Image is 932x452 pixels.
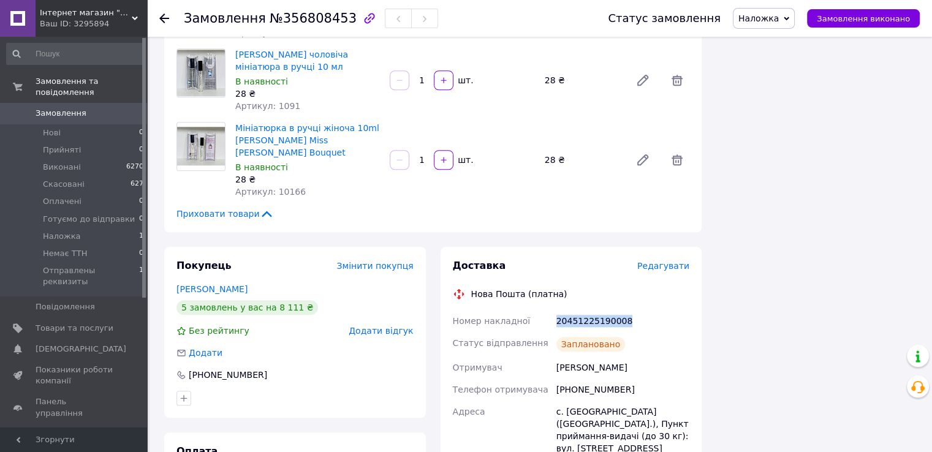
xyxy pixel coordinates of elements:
div: 5 замовлень у вас на 8 111 ₴ [176,300,318,315]
span: Адреса [453,407,485,416]
span: Видалити [665,148,689,172]
a: Редагувати [631,68,655,92]
div: Нова Пошта (платна) [468,288,570,300]
span: 0 [139,127,143,138]
span: Телефон отримувача [453,385,548,394]
span: Скасовані [43,179,85,190]
span: Артикул: 1073 [235,28,300,37]
div: [PERSON_NAME] [554,356,692,379]
span: 0 [139,214,143,225]
button: Замовлення виконано [807,9,920,28]
span: Товари та послуги [36,323,113,334]
span: 1 [139,231,143,242]
div: 28 ₴ [540,72,626,89]
span: [DEMOGRAPHIC_DATA] [36,344,126,355]
span: Отримувач [453,363,502,372]
span: Повідомлення [36,301,95,312]
span: Наложка [738,13,779,23]
span: Додати відгук [349,326,413,336]
span: Замовлення [36,108,86,119]
span: Виконані [43,162,81,173]
span: Змінити покупця [337,261,414,271]
span: Замовлення та повідомлення [36,76,147,98]
a: Редагувати [631,148,655,172]
div: Повернутися назад [159,12,169,24]
span: Немає ТТН [43,248,87,259]
div: 28 ₴ [235,88,380,100]
span: 0 [139,145,143,156]
span: Додати [189,348,222,358]
span: В наявності [235,77,288,86]
span: 6270 [126,162,143,173]
div: [PHONE_NUMBER] [554,379,692,401]
span: Видалити [665,68,689,92]
span: Артикул: 1091 [235,101,300,111]
span: Артикул: 10166 [235,187,306,197]
span: Прийняті [43,145,81,156]
span: Замовлення виконано [817,14,910,23]
span: Приховати товари [176,208,274,220]
span: Нові [43,127,61,138]
span: В наявності [235,162,288,172]
a: [PERSON_NAME] чоловіча мініатюра в ручці 10 мл [235,50,348,72]
a: [PERSON_NAME] [176,284,248,294]
span: Наложка [43,231,81,242]
span: Готуємо до відправки [43,214,135,225]
span: №356808453 [270,11,357,26]
div: Заплановано [556,337,626,352]
img: Paco Rabanne Invictus чоловіча мініатюра в ручці 10 мл [177,50,225,96]
span: 627 [131,179,143,190]
span: Оплачені [43,196,81,207]
span: 1 [139,265,143,287]
div: шт. [455,154,474,166]
span: Доставка [453,260,506,271]
div: Ваш ID: 3295894 [40,18,147,29]
a: Мініатюрка в ручці жіноча 10ml [PERSON_NAME] Miss [PERSON_NAME] Bouquet [235,123,379,157]
input: Пошук [6,43,145,65]
span: Замовлення [184,11,266,26]
div: 28 ₴ [235,173,380,186]
span: Панель управління [36,396,113,418]
div: Статус замовлення [608,12,721,24]
div: шт. [455,74,474,86]
span: 0 [139,248,143,259]
img: Мініатюрка в ручці жіноча 10ml Christian Dior Miss Dior Blooming Bouquet [177,127,225,165]
span: Номер накладної [453,316,531,326]
span: 0 [139,196,143,207]
span: Покупець [176,260,232,271]
div: [PHONE_NUMBER] [188,369,268,381]
span: Редагувати [637,261,689,271]
span: Інтернет магазин "Perfume Scent" [40,7,132,18]
span: Статус відправлення [453,338,548,348]
span: Без рейтингу [189,326,249,336]
div: 20451225190008 [554,310,692,332]
span: Отправлены реквизиты [43,265,139,287]
div: 28 ₴ [540,151,626,168]
span: Показники роботи компанії [36,364,113,386]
